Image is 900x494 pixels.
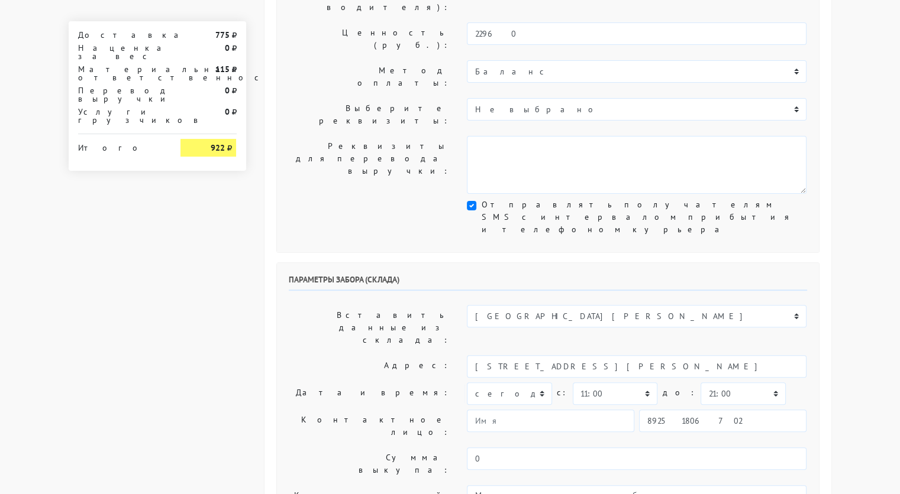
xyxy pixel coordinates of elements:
[467,409,634,432] input: Имя
[481,199,807,236] label: Отправлять получателям SMS с интервалом прибытия и телефоном курьера
[662,382,696,403] label: до:
[280,409,459,443] label: Контактное лицо:
[280,355,459,378] label: Адрес:
[280,136,459,194] label: Реквизиты для перевода выручки:
[69,44,172,60] div: Наценка за вес
[280,22,459,56] label: Ценность (руб.):
[224,85,229,96] strong: 0
[224,106,229,117] strong: 0
[69,65,172,82] div: Материальная ответственность
[280,382,459,405] label: Дата и время:
[639,409,807,432] input: Телефон
[280,98,459,131] label: Выберите реквизиты:
[280,305,459,350] label: Вставить данные из склада:
[215,64,229,74] strong: 115
[215,30,229,40] strong: 775
[224,43,229,53] strong: 0
[69,86,172,103] div: Перевод выручки
[78,139,163,152] div: Итого
[280,60,459,93] label: Метод оплаты:
[280,447,459,480] label: Сумма выкупа:
[69,108,172,124] div: Услуги грузчиков
[289,275,807,291] h6: Параметры забора (склада)
[69,31,172,39] div: Доставка
[210,142,224,153] strong: 922
[557,382,568,403] label: c:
